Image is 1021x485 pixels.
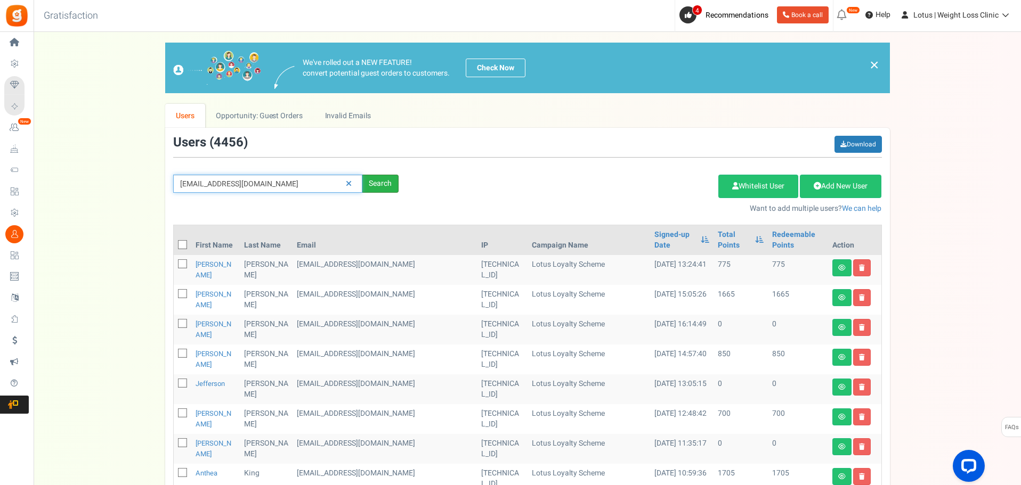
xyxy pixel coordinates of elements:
[5,4,29,28] img: Gratisfaction
[240,285,293,315] td: [PERSON_NAME]
[861,6,895,23] a: Help
[528,285,650,315] td: Lotus Loyalty Scheme
[846,6,860,14] em: New
[777,6,829,23] a: Book a call
[768,374,828,404] td: 0
[240,434,293,464] td: [PERSON_NAME]
[834,136,882,153] a: Download
[196,349,231,369] a: [PERSON_NAME]
[838,294,846,301] i: View details
[768,404,828,434] td: 700
[477,404,528,434] td: [TECHNICAL_ID]
[293,434,477,464] td: customer
[838,354,846,360] i: View details
[293,344,477,374] td: customer
[528,374,650,404] td: Lotus Loyalty Scheme
[274,66,295,89] img: images
[859,443,865,450] i: Delete user
[528,255,650,285] td: Lotus Loyalty Scheme
[477,344,528,374] td: [TECHNICAL_ID]
[415,203,882,214] p: Want to add multiple users?
[205,104,313,128] a: Opportunity: Guest Orders
[341,175,357,193] a: Reset
[838,473,846,480] i: View details
[240,315,293,344] td: [PERSON_NAME]
[842,203,881,214] a: We can help
[196,319,231,340] a: [PERSON_NAME]
[1004,417,1019,438] span: FAQs
[173,51,261,85] img: images
[828,225,881,255] th: Action
[314,104,382,128] a: Invalid Emails
[859,354,865,360] i: Delete user
[679,6,773,23] a: 4 Recommendations
[173,136,248,150] h3: Users ( )
[240,255,293,285] td: [PERSON_NAME]
[859,294,865,301] i: Delete user
[859,324,865,331] i: Delete user
[859,414,865,420] i: Delete user
[477,434,528,464] td: [TECHNICAL_ID]
[768,434,828,464] td: 0
[4,119,29,137] a: New
[714,434,768,464] td: 0
[768,315,828,344] td: 0
[293,404,477,434] td: customer
[240,344,293,374] td: [PERSON_NAME]
[714,315,768,344] td: 0
[800,175,881,198] a: Add New User
[477,255,528,285] td: [TECHNICAL_ID]
[714,374,768,404] td: 0
[838,414,846,420] i: View details
[650,255,713,285] td: [DATE] 13:24:41
[838,324,846,331] i: View details
[838,384,846,390] i: View details
[477,285,528,315] td: [TECHNICAL_ID]
[214,133,244,152] span: 4456
[838,443,846,450] i: View details
[528,404,650,434] td: Lotus Loyalty Scheme
[654,229,695,251] a: Signed-up Date
[859,384,865,390] i: Delete user
[18,118,31,125] em: New
[650,374,713,404] td: [DATE] 13:05:15
[240,374,293,404] td: [PERSON_NAME]
[165,104,206,128] a: Users
[303,57,450,79] p: We've rolled out a NEW FEATURE! convert potential guest orders to customers.
[293,225,477,255] th: Email
[191,225,240,255] th: First Name
[650,285,713,315] td: [DATE] 15:05:26
[240,404,293,434] td: [PERSON_NAME]
[196,259,231,280] a: [PERSON_NAME]
[772,229,824,251] a: Redeemable Points
[718,229,750,251] a: Total Points
[768,344,828,374] td: 850
[293,285,477,315] td: customer
[838,265,846,271] i: View details
[362,175,399,193] div: Search
[196,438,231,459] a: [PERSON_NAME]
[768,285,828,315] td: 1665
[293,255,477,285] td: [EMAIL_ADDRESS][DOMAIN_NAME]
[528,315,650,344] td: Lotus Loyalty Scheme
[650,404,713,434] td: [DATE] 12:48:42
[859,473,865,480] i: Delete user
[714,404,768,434] td: 700
[293,374,477,404] td: customer
[714,344,768,374] td: 850
[196,468,217,478] a: Anthea
[528,434,650,464] td: Lotus Loyalty Scheme
[477,374,528,404] td: [TECHNICAL_ID]
[913,10,999,21] span: Lotus | Weight Loss Clinic
[714,285,768,315] td: 1665
[714,255,768,285] td: 775
[650,315,713,344] td: [DATE] 16:14:49
[873,10,890,20] span: Help
[692,5,702,15] span: 4
[718,175,798,198] a: Whitelist User
[650,344,713,374] td: [DATE] 14:57:40
[859,265,865,271] i: Delete user
[196,379,225,389] a: Jefferson
[528,225,650,255] th: Campaign Name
